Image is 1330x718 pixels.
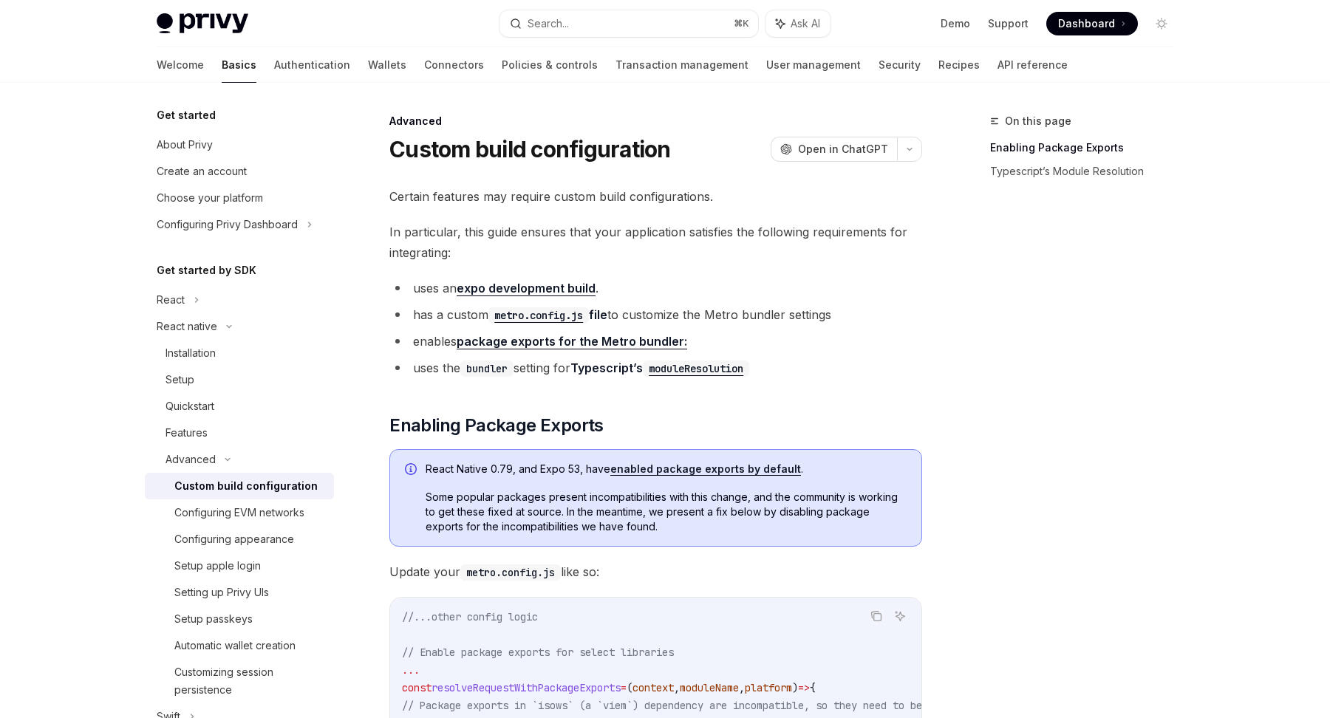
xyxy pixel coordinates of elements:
a: Connectors [424,47,484,83]
div: Advanced [166,451,216,468]
a: Basics [222,47,256,83]
a: Configuring EVM networks [145,499,334,526]
button: Toggle dark mode [1150,12,1173,35]
li: enables [389,331,922,352]
div: Choose your platform [157,189,263,207]
span: Certain features may require custom build configurations. [389,186,922,207]
div: React [157,291,185,309]
div: Custom build configuration [174,477,318,495]
span: Update your like so: [389,561,922,582]
code: bundler [460,360,514,377]
a: Authentication [274,47,350,83]
div: Quickstart [166,397,214,415]
a: Choose your platform [145,185,334,211]
a: Policies & controls [502,47,598,83]
span: context [632,681,674,694]
span: const [402,681,432,694]
a: Welcome [157,47,204,83]
a: API reference [997,47,1068,83]
div: React native [157,318,217,335]
div: Configuring appearance [174,530,294,548]
a: Recipes [938,47,980,83]
button: Ask AI [890,606,910,626]
a: Typescript’smoduleResolution [570,360,749,375]
a: Setting up Privy UIs [145,579,334,606]
div: Create an account [157,163,247,180]
div: Advanced [389,114,922,129]
a: Wallets [368,47,406,83]
span: , [739,681,745,694]
a: metro.config.jsfile [488,307,607,322]
div: Setup passkeys [174,610,253,628]
div: Configuring Privy Dashboard [157,216,298,233]
a: Typescript’s Module Resolution [990,160,1185,183]
button: Search...⌘K [499,10,758,37]
span: = [621,681,627,694]
a: Setup [145,366,334,393]
span: Dashboard [1058,16,1115,31]
span: => [798,681,810,694]
span: resolveRequestWithPackageExports [432,681,621,694]
a: User management [766,47,861,83]
button: Open in ChatGPT [771,137,897,162]
button: Ask AI [765,10,831,37]
a: Enabling Package Exports [990,136,1185,160]
a: Setup passkeys [145,606,334,632]
span: React Native 0.79, and Expo 53, have . [426,462,907,476]
a: Quickstart [145,393,334,420]
a: Custom build configuration [145,473,334,499]
span: //...other config logic [402,610,538,623]
span: ... [402,663,420,677]
a: Demo [941,16,970,31]
a: Setup apple login [145,553,334,579]
li: has a custom to customize the Metro bundler settings [389,304,922,325]
h5: Get started [157,106,216,124]
a: enabled package exports by default [610,462,801,476]
a: Support [988,16,1029,31]
span: // Enable package exports for select libraries [402,646,674,659]
div: About Privy [157,136,213,154]
div: Setup [166,371,194,389]
div: Installation [166,344,216,362]
a: Installation [145,340,334,366]
span: moduleName [680,681,739,694]
li: uses the setting for [389,358,922,378]
h5: Get started by SDK [157,261,256,279]
div: Customizing session persistence [174,663,325,699]
span: platform [745,681,792,694]
code: moduleResolution [643,360,749,377]
code: metro.config.js [488,307,589,324]
a: Automatic wallet creation [145,632,334,659]
span: Some popular packages present incompatibilities with this change, and the community is working to... [426,490,907,534]
span: ) [792,681,798,694]
a: expo development build [457,281,596,296]
a: Security [879,47,921,83]
a: About Privy [145,131,334,158]
span: { [810,681,816,694]
a: package exports for the Metro bundler: [457,334,687,349]
a: Create an account [145,158,334,185]
span: Open in ChatGPT [798,142,888,157]
a: Customizing session persistence [145,659,334,703]
svg: Info [405,463,420,478]
span: On this page [1005,112,1071,130]
span: Enabling Package Exports [389,414,604,437]
div: Features [166,424,208,442]
span: , [674,681,680,694]
div: Configuring EVM networks [174,504,304,522]
span: ( [627,681,632,694]
span: In particular, this guide ensures that your application satisfies the following requirements for ... [389,222,922,263]
img: light logo [157,13,248,34]
div: Search... [528,15,569,33]
li: uses an . [389,278,922,298]
span: // Package exports in `isows` (a `viem`) dependency are incompatible, so they need to be disabled [402,699,975,712]
a: Configuring appearance [145,526,334,553]
a: Features [145,420,334,446]
span: ⌘ K [734,18,749,30]
h1: Custom build configuration [389,136,671,163]
button: Copy the contents from the code block [867,606,886,626]
code: metro.config.js [460,564,561,581]
a: Dashboard [1046,12,1138,35]
div: Setup apple login [174,557,261,575]
div: Automatic wallet creation [174,637,296,654]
